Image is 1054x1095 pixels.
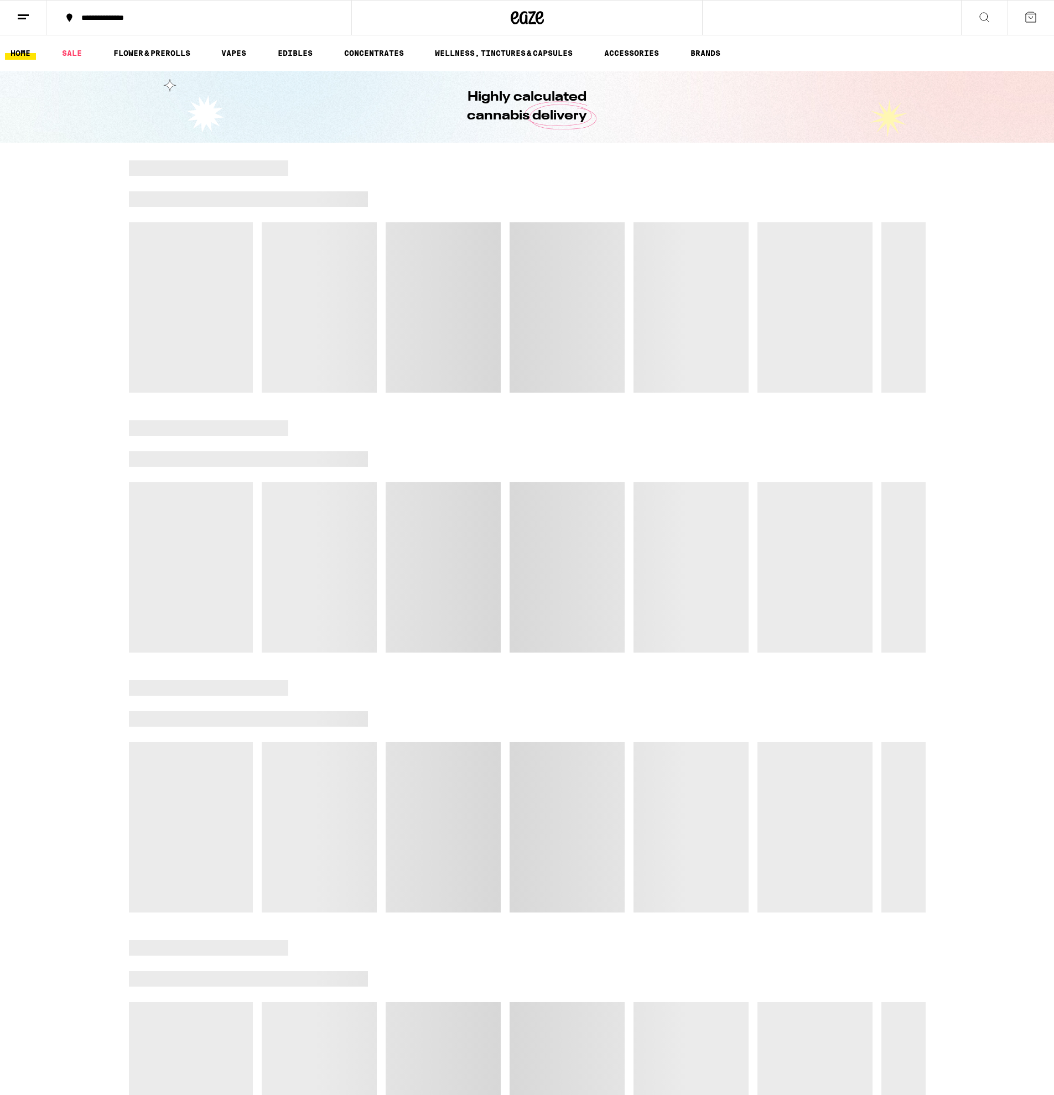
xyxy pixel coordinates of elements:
a: WELLNESS, TINCTURES & CAPSULES [429,46,578,60]
a: FLOWER & PREROLLS [108,46,196,60]
h1: Highly calculated cannabis delivery [436,88,619,126]
a: CONCENTRATES [339,46,409,60]
a: VAPES [216,46,252,60]
a: SALE [56,46,87,60]
a: EDIBLES [272,46,318,60]
a: BRANDS [685,46,726,60]
a: ACCESSORIES [599,46,664,60]
a: HOME [5,46,36,60]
